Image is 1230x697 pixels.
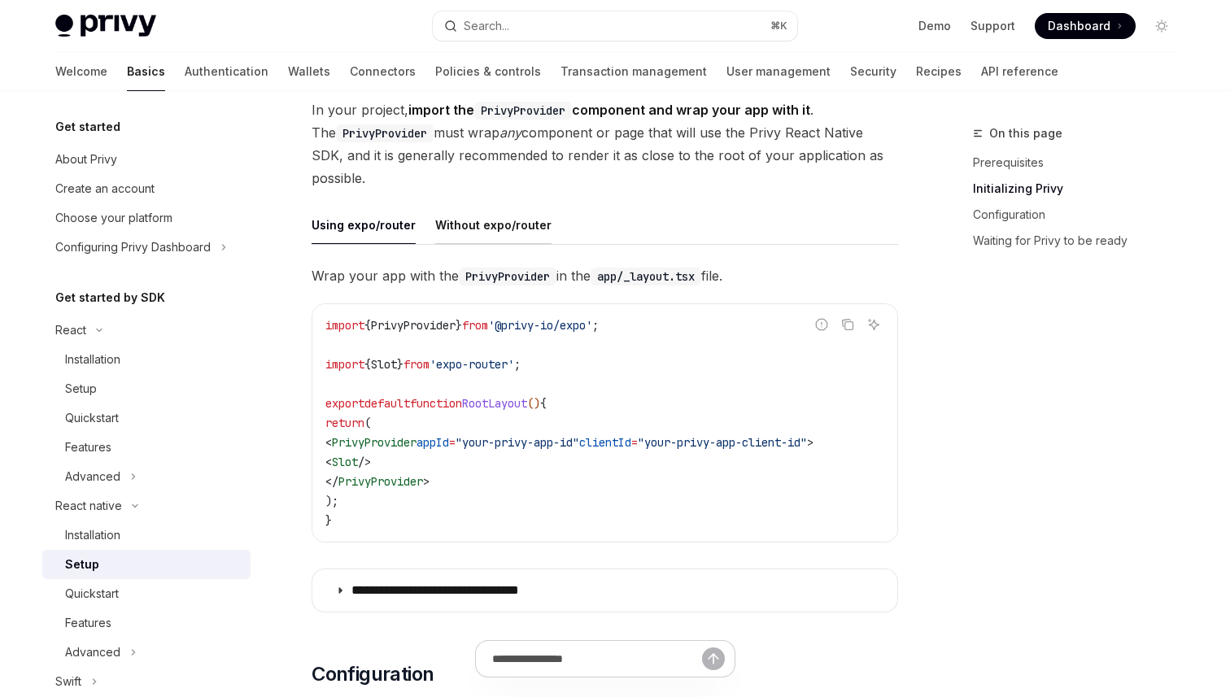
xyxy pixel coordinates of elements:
span: from [403,357,430,372]
span: PrivyProvider [332,435,417,450]
div: Using expo/router [312,206,416,244]
a: Support [970,18,1015,34]
span: Wrap your app with the in the file. [312,264,898,287]
span: } [456,318,462,333]
div: Advanced [65,643,120,662]
div: Choose your platform [55,208,172,228]
span: "your-privy-app-client-id" [638,435,807,450]
div: React native [55,496,122,516]
a: Dashboard [1035,13,1136,39]
a: Quickstart [42,403,251,433]
button: Toggle React native section [42,491,251,521]
span: { [364,318,371,333]
button: Toggle React section [42,316,251,345]
a: Wallets [288,52,330,91]
a: Quickstart [42,579,251,608]
a: Demo [918,18,951,34]
span: import [325,318,364,333]
span: On this page [989,124,1062,143]
span: Slot [371,357,397,372]
em: any [499,124,521,141]
h5: Get started [55,117,120,137]
div: Installation [65,525,120,545]
span: > [423,474,430,489]
a: Welcome [55,52,107,91]
button: Send message [702,647,725,670]
span: default [364,396,410,411]
span: </ [325,474,338,489]
span: export [325,396,364,411]
a: User management [726,52,831,91]
div: Installation [65,350,120,369]
a: Connectors [350,52,416,91]
a: API reference [981,52,1058,91]
div: Configuring Privy Dashboard [55,237,211,257]
a: Security [850,52,896,91]
span: Dashboard [1048,18,1110,34]
a: Features [42,433,251,462]
div: Setup [65,555,99,574]
div: Quickstart [65,584,119,603]
span: } [325,513,332,528]
a: Features [42,608,251,638]
span: from [462,318,488,333]
button: Toggle Swift section [42,667,251,696]
div: Quickstart [65,408,119,428]
span: } [397,357,403,372]
a: Authentication [185,52,268,91]
span: () [527,396,540,411]
a: Create an account [42,174,251,203]
a: Policies & controls [435,52,541,91]
a: Transaction management [560,52,707,91]
a: Prerequisites [973,150,1188,176]
a: Configuration [973,202,1188,228]
span: In your project, . The must wrap component or page that will use the Privy React Native SDK, and ... [312,98,898,189]
a: Waiting for Privy to be ready [973,228,1188,254]
code: PrivyProvider [336,124,434,142]
a: Installation [42,521,251,550]
span: 'expo-router' [430,357,514,372]
div: React [55,320,86,340]
div: About Privy [55,150,117,169]
a: Setup [42,550,251,579]
span: Slot [332,455,358,469]
div: Search... [464,16,509,36]
a: Setup [42,374,251,403]
a: Basics [127,52,165,91]
button: Report incorrect code [811,314,832,335]
span: ); [325,494,338,508]
span: /> [358,455,371,469]
button: Copy the contents from the code block [837,314,858,335]
a: Initializing Privy [973,176,1188,202]
button: Toggle dark mode [1149,13,1175,39]
button: Toggle Advanced section [42,462,251,491]
code: app/_layout.tsx [591,268,701,285]
span: function [410,396,462,411]
span: < [325,435,332,450]
span: appId [417,435,449,450]
strong: import the component and wrap your app with it [408,102,810,118]
a: Installation [42,345,251,374]
input: Ask a question... [492,641,702,677]
span: = [449,435,456,450]
div: Advanced [65,467,120,486]
img: light logo [55,15,156,37]
code: PrivyProvider [474,102,572,120]
span: ; [514,357,521,372]
button: Toggle Advanced section [42,638,251,667]
span: { [540,396,547,411]
span: ⌘ K [770,20,787,33]
span: import [325,357,364,372]
div: Create an account [55,179,155,198]
span: clientId [579,435,631,450]
span: PrivyProvider [371,318,456,333]
span: > [807,435,813,450]
div: Features [65,613,111,633]
h5: Get started by SDK [55,288,165,307]
span: "your-privy-app-id" [456,435,579,450]
span: < [325,455,332,469]
span: ( [364,416,371,430]
span: '@privy-io/expo' [488,318,592,333]
a: About Privy [42,145,251,174]
button: Open search [433,11,797,41]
